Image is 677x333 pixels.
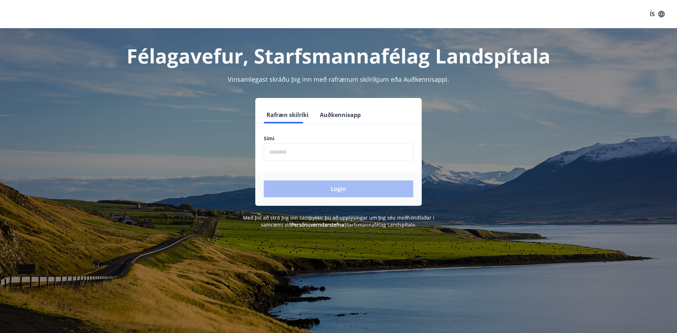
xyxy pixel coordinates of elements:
span: Vinsamlegast skráðu þig inn með rafrænum skilríkjum eða Auðkennisappi. [228,75,449,84]
button: ÍS [646,8,669,20]
h1: Félagavefur, Starfsmannafélag Landspítala [93,42,584,69]
label: Sími [264,135,413,142]
button: Auðkennisapp [317,106,364,123]
span: Með því að skrá þig inn samþykkir þú að upplýsingar um þig séu meðhöndlaðar í samræmi við Starfsm... [243,214,434,228]
button: Rafræn skilríki [264,106,311,123]
a: Persónuverndarstefna [291,221,344,228]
